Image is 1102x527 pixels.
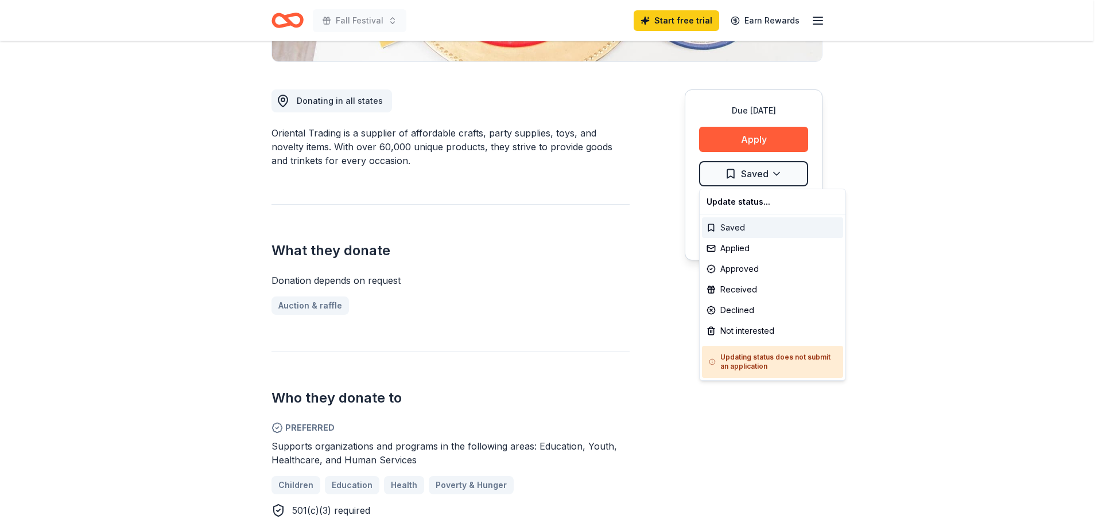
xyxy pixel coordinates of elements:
h5: Updating status does not submit an application [709,353,836,371]
div: Approved [702,259,843,279]
div: Update status... [702,192,843,212]
span: Fall Festival [336,14,383,28]
div: Received [702,279,843,300]
div: Declined [702,300,843,321]
div: Saved [702,217,843,238]
div: Applied [702,238,843,259]
div: Not interested [702,321,843,341]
